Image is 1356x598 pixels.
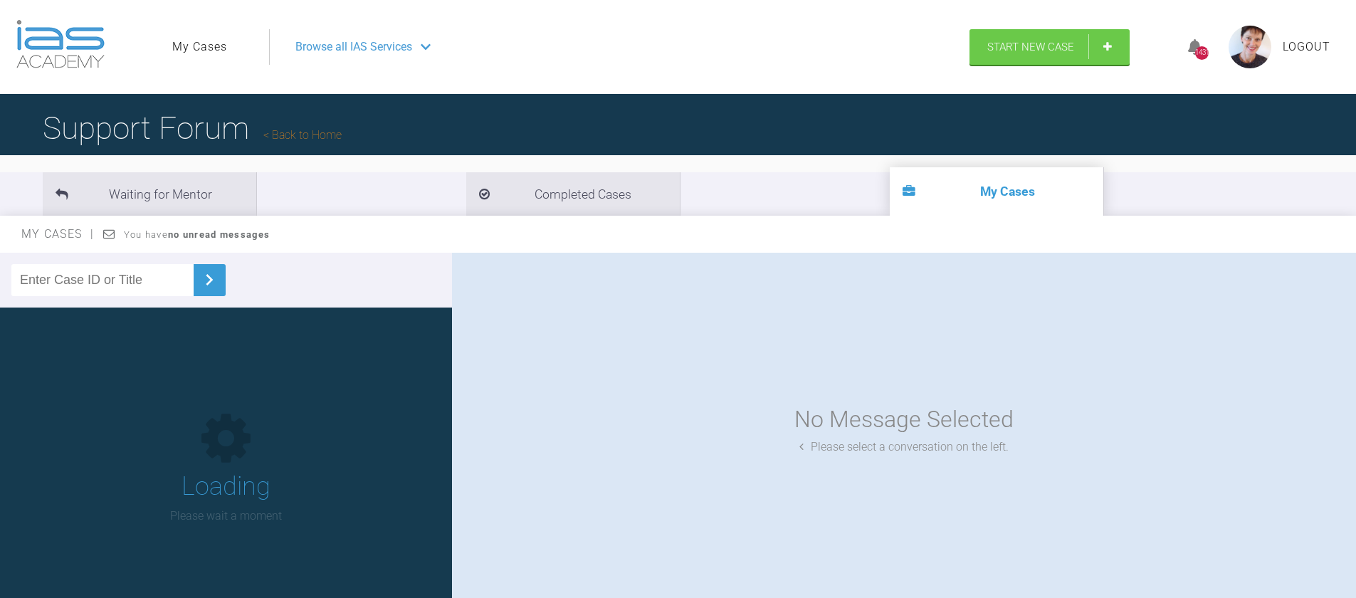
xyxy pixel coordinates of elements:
[890,167,1103,216] li: My Cases
[172,38,227,56] a: My Cases
[168,229,270,240] strong: no unread messages
[987,41,1074,53] span: Start New Case
[1283,38,1330,56] a: Logout
[295,38,412,56] span: Browse all IAS Services
[1229,26,1271,68] img: profile.png
[124,229,270,240] span: You have
[466,172,680,216] li: Completed Cases
[799,438,1009,456] div: Please select a conversation on the left.
[16,20,105,68] img: logo-light.3e3ef733.png
[969,29,1130,65] a: Start New Case
[11,264,194,296] input: Enter Case ID or Title
[170,507,282,525] p: Please wait a moment
[182,466,270,508] h1: Loading
[198,268,221,291] img: chevronRight.28bd32b0.svg
[43,172,256,216] li: Waiting for Mentor
[263,128,342,142] a: Back to Home
[1195,46,1209,60] div: 1431
[794,402,1014,438] div: No Message Selected
[21,227,95,241] span: My Cases
[43,103,342,153] h1: Support Forum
